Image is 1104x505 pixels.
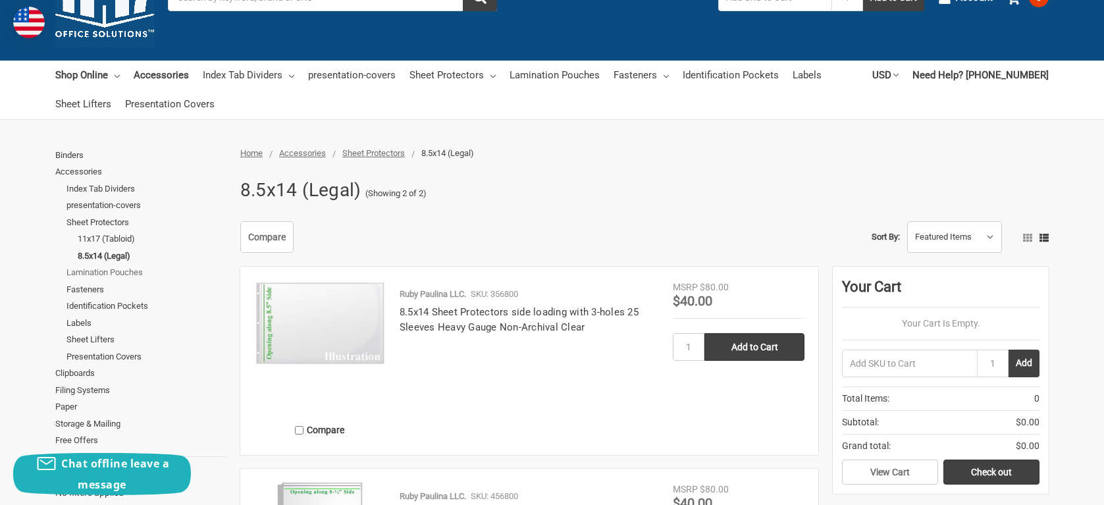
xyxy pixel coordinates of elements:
[400,288,466,301] p: Ruby Paulina LLC.
[872,227,900,247] label: Sort By:
[1034,392,1039,406] span: 0
[842,415,879,429] span: Subtotal:
[66,348,226,365] a: Presentation Covers
[55,61,120,90] a: Shop Online
[78,230,226,248] a: 11x17 (Tabloid)
[308,61,396,90] a: presentation-covers
[842,460,938,485] a: View Cart
[13,453,191,495] button: Chat offline leave a message
[842,350,977,377] input: Add SKU to Cart
[912,61,1049,90] a: Need Help? [PHONE_NUMBER]
[61,456,169,492] span: Chat offline leave a message
[240,221,294,253] a: Compare
[55,147,226,164] a: Binders
[842,392,889,406] span: Total Items:
[66,264,226,281] a: Lamination Pouches
[683,61,779,90] a: Identification Pockets
[55,398,226,415] a: Paper
[471,288,518,301] p: SKU: 356800
[134,61,189,90] a: Accessories
[66,298,226,315] a: Identification Pockets
[254,419,386,441] label: Compare
[400,306,639,333] a: 8.5x14 Sheet Protectors side loading with 3-holes 25 Sleeves Heavy Gauge Non-Archival Clear
[55,90,111,119] a: Sheet Lifters
[279,148,326,158] a: Accessories
[409,61,496,90] a: Sheet Protectors
[842,439,891,453] span: Grand total:
[673,280,698,294] div: MSRP
[673,483,698,496] div: MSRP
[66,197,226,214] a: presentation-covers
[704,333,804,361] input: Add to Cart
[872,61,899,90] a: USD
[240,173,361,207] h1: 8.5x14 (Legal)
[13,7,45,38] img: duty and tax information for United States
[66,281,226,298] a: Fasteners
[842,276,1039,307] div: Your Cart
[66,331,226,348] a: Sheet Lifters
[421,148,474,158] span: 8.5x14 (Legal)
[125,90,215,119] a: Presentation Covers
[673,293,712,309] span: $40.00
[842,317,1039,331] p: Your Cart Is Empty.
[66,180,226,198] a: Index Tab Dividers
[614,61,669,90] a: Fasteners
[365,187,427,200] span: (Showing 2 of 2)
[793,61,822,90] a: Labels
[1016,439,1039,453] span: $0.00
[55,432,226,449] a: Free Offers
[55,382,226,399] a: Filing Systems
[943,460,1039,485] a: Check out
[400,490,466,503] p: Ruby Paulina LLC.
[203,61,294,90] a: Index Tab Dividers
[66,214,226,231] a: Sheet Protectors
[55,365,226,382] a: Clipboards
[240,148,263,158] a: Home
[342,148,405,158] a: Sheet Protectors
[254,280,386,365] img: 8.5x14 Sheet Protectors side loading with 3-holes 25 Sleeves Heavy Gauge Non-Archival Clear
[510,61,600,90] a: Lamination Pouches
[78,248,226,265] a: 8.5x14 (Legal)
[1016,415,1039,429] span: $0.00
[471,490,518,503] p: SKU: 456800
[55,415,226,433] a: Storage & Mailing
[55,163,226,180] a: Accessories
[254,280,386,412] a: 8.5x14 Sheet Protectors side loading with 3-holes 25 Sleeves Heavy Gauge Non-Archival Clear
[1009,350,1039,377] button: Add
[295,426,303,435] input: Compare
[700,282,729,292] span: $80.00
[66,315,226,332] a: Labels
[700,484,729,494] span: $80.00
